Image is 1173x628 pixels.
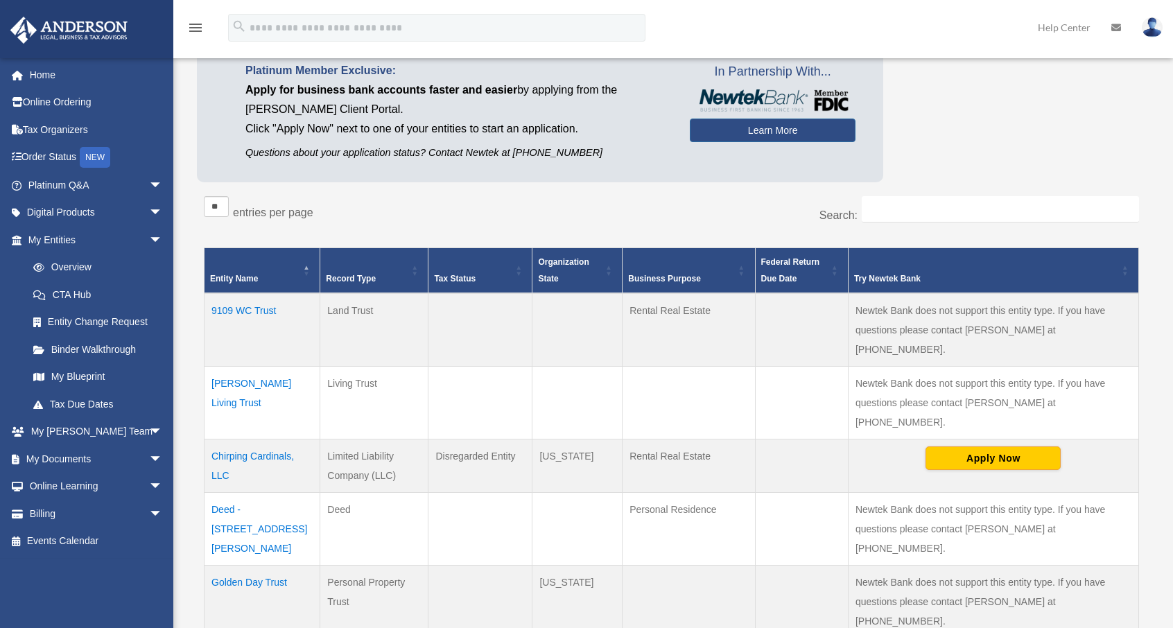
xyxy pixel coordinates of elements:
span: arrow_drop_down [149,473,177,501]
a: CTA Hub [19,281,177,308]
span: arrow_drop_down [149,418,177,446]
a: My Documentsarrow_drop_down [10,445,184,473]
a: Online Ordering [10,89,184,116]
a: Learn More [690,119,855,142]
button: Apply Now [926,446,1061,470]
td: Chirping Cardinals, LLC [205,439,320,492]
p: Click "Apply Now" next to one of your entities to start an application. [245,119,669,139]
a: Overview [19,254,170,281]
a: Billingarrow_drop_down [10,500,184,527]
a: Online Learningarrow_drop_down [10,473,184,500]
th: Organization State: Activate to sort [532,247,623,293]
td: Deed - [STREET_ADDRESS][PERSON_NAME] [205,492,320,565]
td: 9109 WC Trust [205,293,320,367]
th: Tax Status: Activate to sort [428,247,532,293]
a: My Blueprint [19,363,177,391]
div: Try Newtek Bank [854,270,1118,287]
a: menu [187,24,204,36]
td: Newtek Bank does not support this entity type. If you have questions please contact [PERSON_NAME]... [848,293,1138,367]
td: Newtek Bank does not support this entity type. If you have questions please contact [PERSON_NAME]... [848,366,1138,439]
td: Disregarded Entity [428,439,532,492]
span: Business Purpose [628,274,701,284]
img: User Pic [1142,17,1163,37]
p: Questions about your application status? Contact Newtek at [PHONE_NUMBER] [245,144,669,162]
span: arrow_drop_down [149,199,177,227]
p: by applying from the [PERSON_NAME] Client Portal. [245,80,669,119]
a: Tax Due Dates [19,390,177,418]
td: [PERSON_NAME] Living Trust [205,366,320,439]
i: menu [187,19,204,36]
span: Entity Name [210,274,258,284]
span: Record Type [326,274,376,284]
span: Apply for business bank accounts faster and easier [245,84,517,96]
span: arrow_drop_down [149,445,177,473]
a: Events Calendar [10,527,184,555]
i: search [232,19,247,34]
img: Anderson Advisors Platinum Portal [6,17,132,44]
span: Tax Status [434,274,476,284]
a: Entity Change Request [19,308,177,336]
td: Newtek Bank does not support this entity type. If you have questions please contact [PERSON_NAME]... [848,492,1138,565]
a: Binder Walkthrough [19,335,177,363]
span: Federal Return Due Date [761,257,820,284]
span: In Partnership With... [690,61,855,83]
th: Try Newtek Bank : Activate to sort [848,247,1138,293]
a: My [PERSON_NAME] Teamarrow_drop_down [10,418,184,446]
a: Home [10,61,184,89]
a: My Entitiesarrow_drop_down [10,226,177,254]
td: Deed [320,492,428,565]
label: entries per page [233,207,313,218]
a: Digital Productsarrow_drop_down [10,199,184,227]
span: Organization State [538,257,589,284]
th: Federal Return Due Date: Activate to sort [755,247,848,293]
th: Business Purpose: Activate to sort [623,247,755,293]
td: Personal Residence [623,492,755,565]
td: Land Trust [320,293,428,367]
th: Entity Name: Activate to invert sorting [205,247,320,293]
div: NEW [80,147,110,168]
img: NewtekBankLogoSM.png [697,89,849,112]
td: Limited Liability Company (LLC) [320,439,428,492]
span: arrow_drop_down [149,171,177,200]
td: Living Trust [320,366,428,439]
span: arrow_drop_down [149,226,177,254]
td: [US_STATE] [532,439,623,492]
td: Rental Real Estate [623,439,755,492]
label: Search: [819,209,858,221]
td: Rental Real Estate [623,293,755,367]
th: Record Type: Activate to sort [320,247,428,293]
a: Platinum Q&Aarrow_drop_down [10,171,184,199]
p: Platinum Member Exclusive: [245,61,669,80]
span: arrow_drop_down [149,500,177,528]
a: Tax Organizers [10,116,184,143]
a: Order StatusNEW [10,143,184,172]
